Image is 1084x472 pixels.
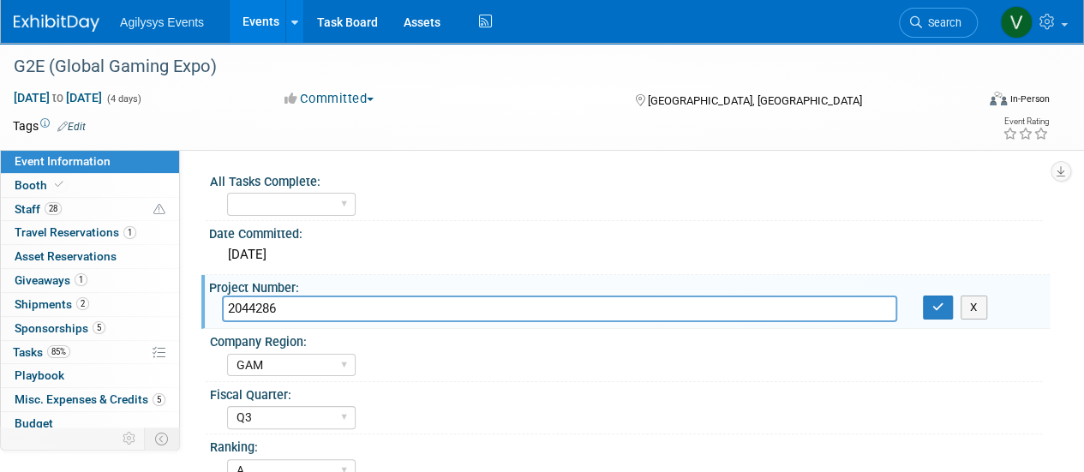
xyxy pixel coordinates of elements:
[45,202,62,215] span: 28
[13,117,86,134] td: Tags
[990,92,1007,105] img: Format-Inperson.png
[105,93,141,105] span: (4 days)
[647,94,861,107] span: [GEOGRAPHIC_DATA], [GEOGRAPHIC_DATA]
[15,273,87,287] span: Giveaways
[1,317,179,340] a: Sponsorships5
[153,393,165,406] span: 5
[210,434,1042,456] div: Ranking:
[899,8,978,38] a: Search
[15,368,64,382] span: Playbook
[209,221,1050,242] div: Date Committed:
[15,392,165,406] span: Misc. Expenses & Credits
[1009,93,1050,105] div: In-Person
[123,226,136,239] span: 1
[15,416,53,430] span: Budget
[961,296,987,320] button: X
[1,412,179,435] a: Budget
[1,245,179,268] a: Asset Reservations
[1,269,179,292] a: Giveaways1
[1,174,179,197] a: Booth
[222,242,1037,268] div: [DATE]
[1000,6,1033,39] img: Vaitiare Munoz
[145,427,180,450] td: Toggle Event Tabs
[15,249,117,263] span: Asset Reservations
[115,427,145,450] td: Personalize Event Tab Strip
[15,321,105,335] span: Sponsorships
[1,221,179,244] a: Travel Reservations1
[278,90,380,108] button: Committed
[1,150,179,173] a: Event Information
[120,15,204,29] span: Agilysys Events
[1003,117,1049,126] div: Event Rating
[210,169,1042,190] div: All Tasks Complete:
[1,293,179,316] a: Shipments2
[1,198,179,221] a: Staff28
[14,15,99,32] img: ExhibitDay
[153,202,165,218] span: Potential Scheduling Conflict -- at least one attendee is tagged in another overlapping event.
[15,154,111,168] span: Event Information
[210,329,1042,350] div: Company Region:
[8,51,961,82] div: G2E (Global Gaming Expo)
[922,16,961,29] span: Search
[50,91,66,105] span: to
[1,388,179,411] a: Misc. Expenses & Credits5
[1,364,179,387] a: Playbook
[13,345,70,359] span: Tasks
[93,321,105,334] span: 5
[1,341,179,364] a: Tasks85%
[55,180,63,189] i: Booth reservation complete
[209,275,1050,296] div: Project Number:
[76,297,89,310] span: 2
[57,121,86,133] a: Edit
[210,382,1042,403] div: Fiscal Quarter:
[15,178,67,192] span: Booth
[15,297,89,311] span: Shipments
[75,273,87,286] span: 1
[47,345,70,358] span: 85%
[15,225,136,239] span: Travel Reservations
[15,202,62,216] span: Staff
[898,89,1050,115] div: Event Format
[13,90,103,105] span: [DATE] [DATE]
